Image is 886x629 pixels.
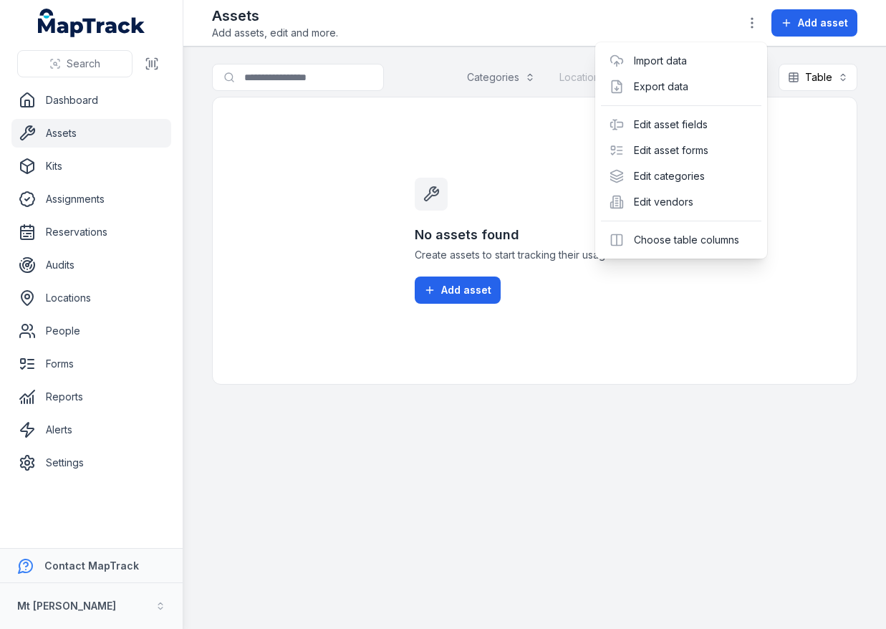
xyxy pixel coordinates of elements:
div: Edit asset forms [601,138,761,163]
div: Edit vendors [601,189,761,215]
div: Edit asset fields [601,112,761,138]
div: Export data [601,74,761,100]
div: Choose table columns [601,227,761,253]
a: Import data [634,54,687,68]
div: Edit categories [601,163,761,189]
